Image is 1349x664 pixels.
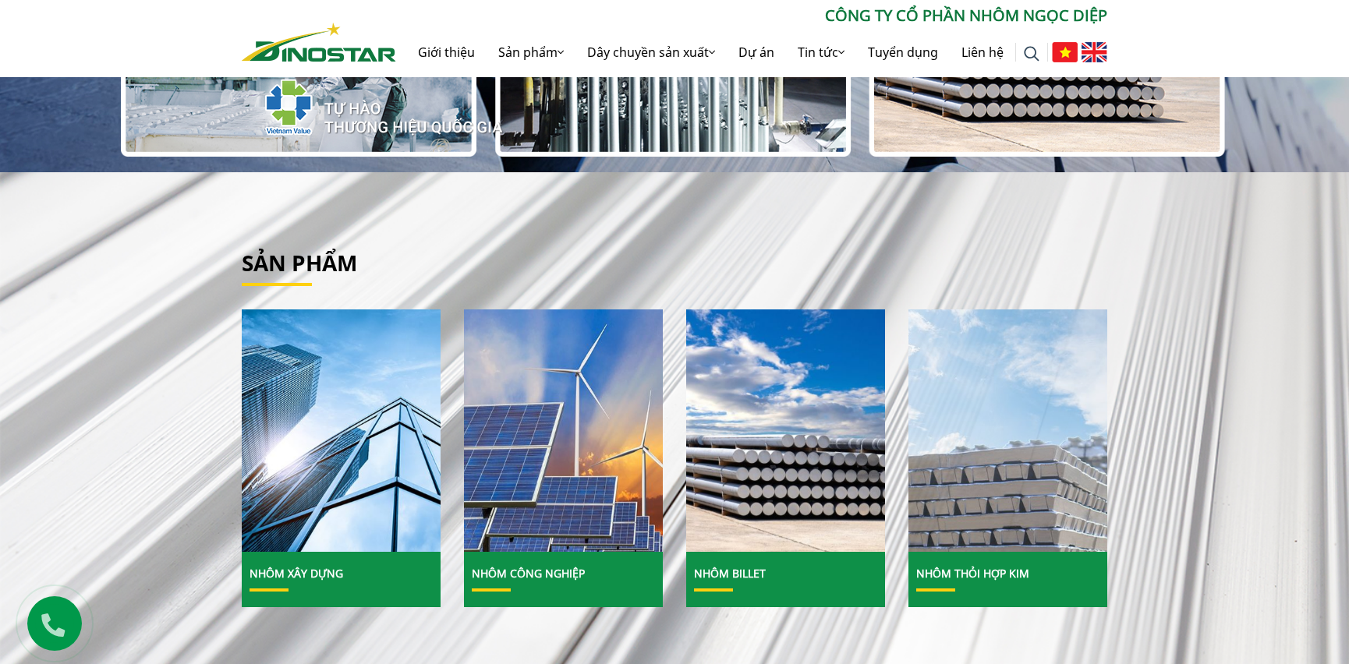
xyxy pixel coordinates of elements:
img: Nhôm Xây dựng [242,309,441,552]
a: Nhôm Thỏi hợp kim [916,566,1029,581]
a: Nhôm Dinostar [242,19,396,61]
a: Nhôm Công nghiệp [464,309,663,553]
a: Nhôm Xây dựng [242,309,441,553]
a: Nhôm Billet [694,566,766,581]
img: Nhôm Dinostar [242,23,396,62]
img: Nhôm Thỏi hợp kim [901,301,1114,561]
a: Nhôm Billet [686,309,885,553]
img: Tiếng Việt [1052,42,1078,62]
a: Giới thiệu [406,27,487,77]
img: English [1082,42,1107,62]
a: Nhôm Thỏi hợp kim [908,309,1107,553]
a: Dự án [727,27,786,77]
img: Nhôm Công nghiệp [464,309,663,552]
img: search [1024,46,1039,62]
a: Sản phẩm [242,248,357,277]
img: Nhôm Billet [686,309,885,552]
p: CÔNG TY CỔ PHẦN NHÔM NGỌC DIỆP [396,4,1107,27]
img: thqg [218,51,505,157]
a: Sản phẩm [487,27,575,77]
a: Tin tức [786,27,856,77]
a: Tuyển dụng [856,27,950,77]
a: Liên hệ [950,27,1015,77]
a: Dây chuyền sản xuất [575,27,727,77]
a: Nhôm Xây dựng [250,566,343,581]
a: Nhôm Công nghiệp [472,566,585,581]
